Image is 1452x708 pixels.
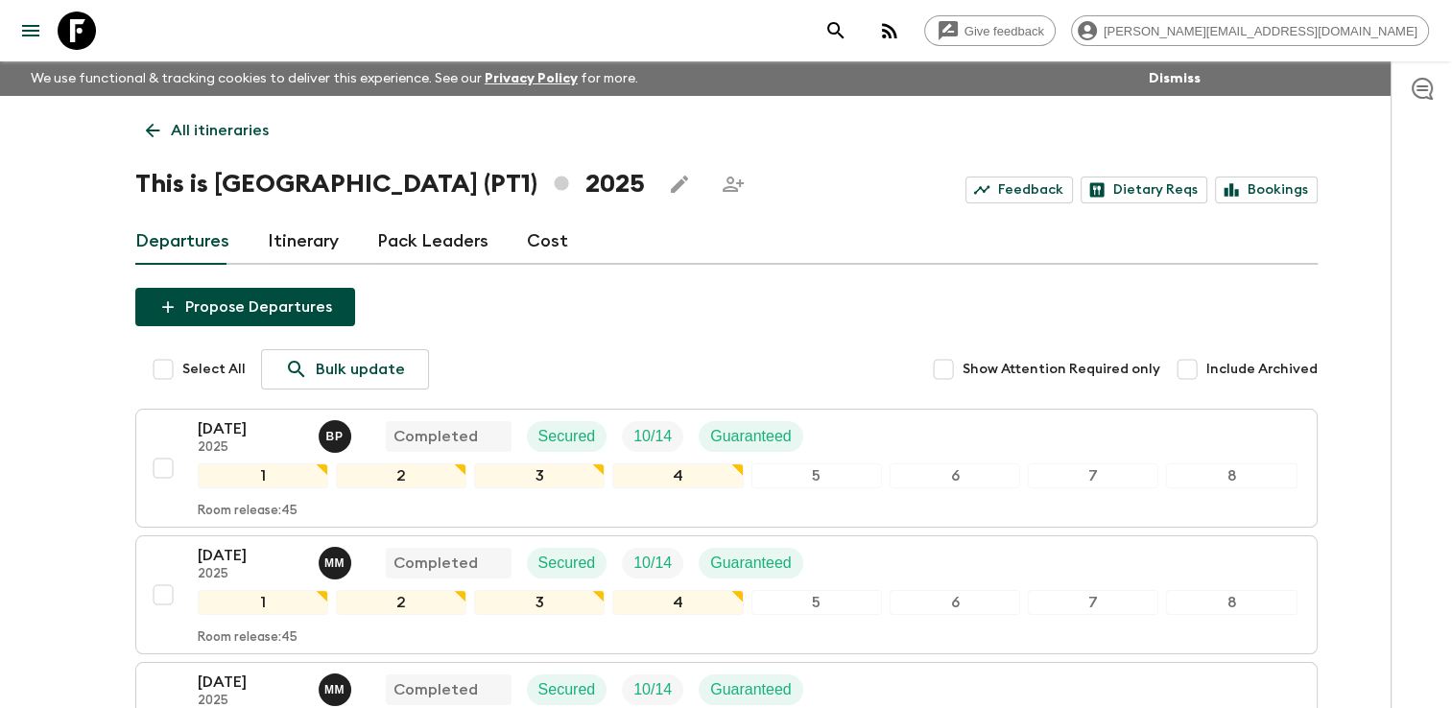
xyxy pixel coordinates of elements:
div: 2 [336,463,466,488]
p: Guaranteed [710,552,792,575]
p: We use functional & tracking cookies to deliver this experience. See our for more. [23,61,646,96]
button: search adventures [817,12,855,50]
button: menu [12,12,50,50]
p: Secured [538,552,596,575]
p: [DATE] [198,544,303,567]
p: 10 / 14 [633,425,672,448]
div: Secured [527,548,607,578]
p: Guaranteed [710,678,792,701]
div: 8 [1166,463,1297,488]
a: Feedback [965,177,1073,203]
div: 5 [751,590,882,615]
div: 7 [1028,463,1158,488]
div: 1 [198,463,328,488]
span: Mariana Martins [319,553,355,568]
p: [DATE] [198,417,303,440]
button: [DATE]2025Beatriz PestanaCompletedSecuredTrip FillGuaranteed12345678Room release:45 [135,409,1318,528]
span: Include Archived [1206,360,1318,379]
p: Bulk update [316,358,405,381]
div: Trip Fill [622,421,683,452]
a: Itinerary [268,219,339,265]
p: Room release: 45 [198,630,298,646]
h1: This is [GEOGRAPHIC_DATA] (PT1) 2025 [135,165,645,203]
a: Cost [527,219,568,265]
p: Completed [393,678,478,701]
div: 5 [751,463,882,488]
p: 10 / 14 [633,552,672,575]
p: Completed [393,425,478,448]
a: Privacy Policy [485,72,578,85]
p: Secured [538,678,596,701]
div: Secured [527,421,607,452]
p: Guaranteed [710,425,792,448]
button: Dismiss [1144,65,1205,92]
a: Bulk update [261,349,429,389]
span: Select All [182,360,246,379]
div: 2 [336,590,466,615]
a: Dietary Reqs [1081,177,1207,203]
a: Pack Leaders [377,219,488,265]
a: All itineraries [135,111,279,150]
button: Edit this itinerary [660,165,699,203]
span: Mariana Martins [319,679,355,695]
p: 10 / 14 [633,678,672,701]
div: 7 [1028,590,1158,615]
button: [DATE]2025Mariana MartinsCompletedSecuredTrip FillGuaranteed12345678Room release:45 [135,535,1318,654]
span: Give feedback [954,24,1055,38]
a: Give feedback [924,15,1056,46]
p: All itineraries [171,119,269,142]
div: Trip Fill [622,548,683,578]
p: 2025 [198,440,303,456]
div: [PERSON_NAME][EMAIL_ADDRESS][DOMAIN_NAME] [1071,15,1429,46]
div: 3 [474,590,605,615]
p: Completed [393,552,478,575]
span: Share this itinerary [714,165,752,203]
div: 1 [198,590,328,615]
div: Secured [527,674,607,705]
div: 6 [890,463,1020,488]
span: Beatriz Pestana [319,426,355,441]
div: 3 [474,463,605,488]
div: 4 [612,463,743,488]
p: [DATE] [198,671,303,694]
p: Secured [538,425,596,448]
button: Propose Departures [135,288,355,326]
div: 4 [612,590,743,615]
span: [PERSON_NAME][EMAIL_ADDRESS][DOMAIN_NAME] [1093,24,1428,38]
p: 2025 [198,567,303,582]
p: Room release: 45 [198,504,298,519]
div: Trip Fill [622,674,683,705]
a: Departures [135,219,229,265]
div: 6 [890,590,1020,615]
a: Bookings [1215,177,1318,203]
span: Show Attention Required only [963,360,1160,379]
div: 8 [1166,590,1297,615]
